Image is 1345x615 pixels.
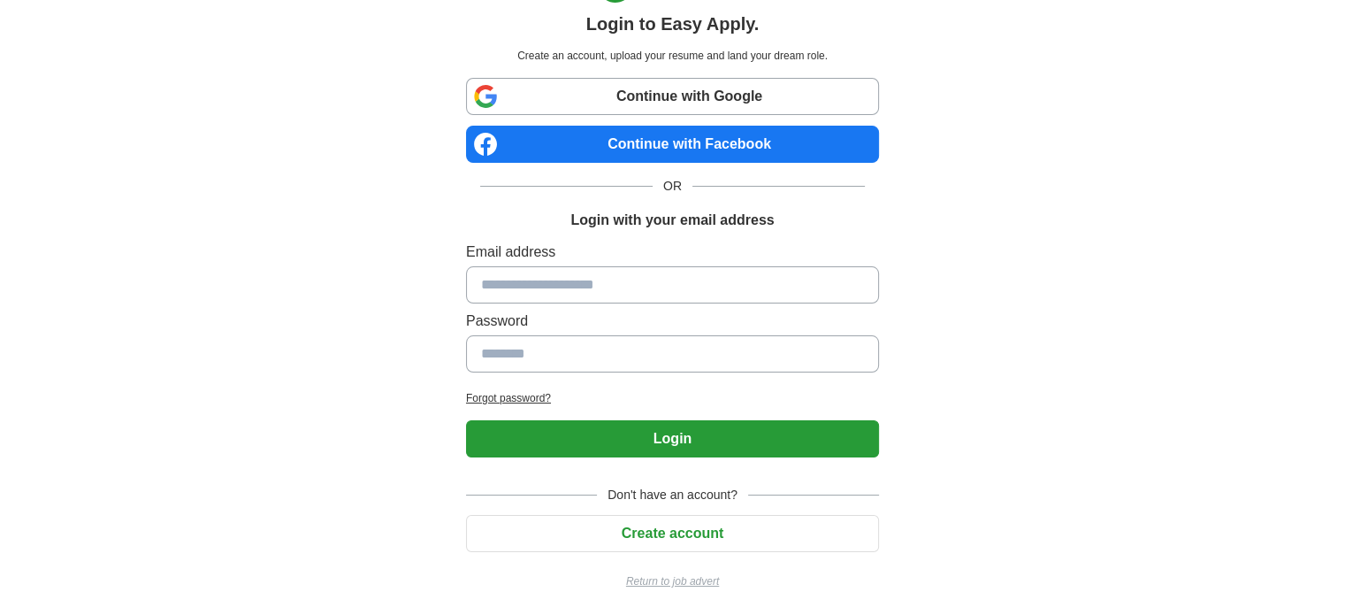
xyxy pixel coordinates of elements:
span: Don't have an account? [597,486,748,504]
a: Continue with Facebook [466,126,879,163]
a: Create account [466,526,879,541]
a: Forgot password? [466,390,879,406]
a: Return to job advert [466,573,879,589]
h1: Login to Easy Apply. [586,11,760,37]
p: Create an account, upload your resume and land your dream role. [470,48,875,64]
button: Login [466,420,879,457]
button: Create account [466,515,879,552]
label: Password [466,311,879,332]
label: Email address [466,242,879,263]
span: OR [653,177,692,196]
h1: Login with your email address [570,210,774,231]
a: Continue with Google [466,78,879,115]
